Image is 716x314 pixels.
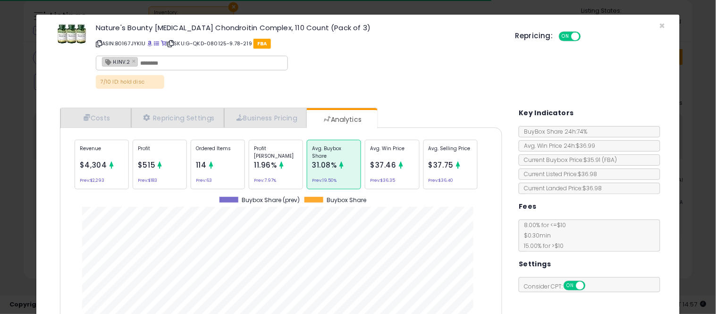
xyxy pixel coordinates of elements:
a: Your listing only [161,40,166,47]
small: Prev: $36.40 [429,179,454,182]
span: ON [560,33,572,41]
p: Profit [138,145,182,159]
a: Repricing Settings [131,108,225,127]
span: $0.30 min [519,231,551,239]
span: ( FBA ) [602,156,617,164]
a: × [132,57,138,65]
a: Costs [60,108,131,127]
span: BuyBox Share 24h: 74% [519,127,587,136]
span: $35.91 [583,156,617,164]
span: FBA [253,39,271,49]
p: Avg. Selling Price [429,145,472,159]
h3: Nature's Bounty [MEDICAL_DATA] Chondroitin Complex, 110 Count (Pack of 3) [96,24,501,31]
small: Prev: 7.97% [254,179,276,182]
h5: Fees [519,201,537,212]
span: $4,304 [80,160,107,170]
span: × [659,19,665,33]
span: H.INV.2 [102,58,130,66]
span: $37.75 [429,160,454,170]
span: Avg. Win Price 24h: $36.99 [519,142,595,150]
span: 114 [196,160,207,170]
span: $515 [138,160,156,170]
h5: Settings [519,258,551,270]
small: Prev: 63 [196,179,212,182]
small: Prev: $183 [138,179,157,182]
p: Avg. Win Price [370,145,414,159]
p: Profit [PERSON_NAME] [254,145,298,159]
small: Prev: $36.35 [370,179,395,182]
a: Analytics [307,110,377,129]
h5: Repricing: [515,32,553,40]
small: Prev: $2,293 [80,179,104,182]
span: 8.00 % for <= $10 [519,221,566,250]
span: ON [564,282,576,290]
a: BuyBox page [147,40,152,47]
span: Buybox Share [327,197,366,204]
p: Avg. Buybox Share [312,145,356,159]
img: 51C4Fj6zbUL._SL60_.jpg [58,24,86,43]
span: $37.46 [370,160,396,170]
a: All offer listings [154,40,159,47]
p: 7/10 ID: hold disc [96,75,164,89]
p: ASIN: B0167JYKIU | SKU: G-QKD-080125-9.78-219 [96,36,501,51]
span: Consider CPT: [519,282,598,290]
span: OFF [579,33,594,41]
h5: Key Indicators [519,107,574,119]
span: Current Listed Price: $36.98 [519,170,597,178]
span: 11.96% [254,160,277,170]
span: Current Buybox Price: [519,156,617,164]
span: 15.00 % for > $10 [519,242,564,250]
span: OFF [584,282,599,290]
span: Buybox Share (prev) [242,197,300,204]
p: Ordered Items [196,145,240,159]
span: Current Landed Price: $36.98 [519,184,602,192]
p: Revenue [80,145,124,159]
a: Business Pricing [224,108,307,127]
small: Prev: 19.50% [312,179,337,182]
span: 31.08% [312,160,337,170]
